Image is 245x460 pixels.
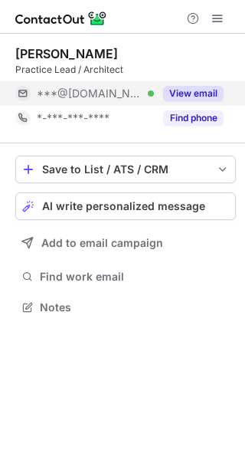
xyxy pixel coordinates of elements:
div: [PERSON_NAME] [15,46,118,61]
div: Save to List / ATS / CRM [42,163,209,176]
button: Notes [15,297,236,318]
span: AI write personalized message [42,200,205,212]
span: ***@[DOMAIN_NAME] [37,87,142,100]
button: Add to email campaign [15,229,236,257]
button: Reveal Button [163,86,224,101]
img: ContactOut v5.3.10 [15,9,107,28]
button: Reveal Button [163,110,224,126]
button: save-profile-one-click [15,156,236,183]
span: Add to email campaign [41,237,163,249]
span: Find work email [40,270,230,284]
span: Notes [40,301,230,314]
button: AI write personalized message [15,192,236,220]
button: Find work email [15,266,236,287]
div: Practice Lead / Architect [15,63,236,77]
